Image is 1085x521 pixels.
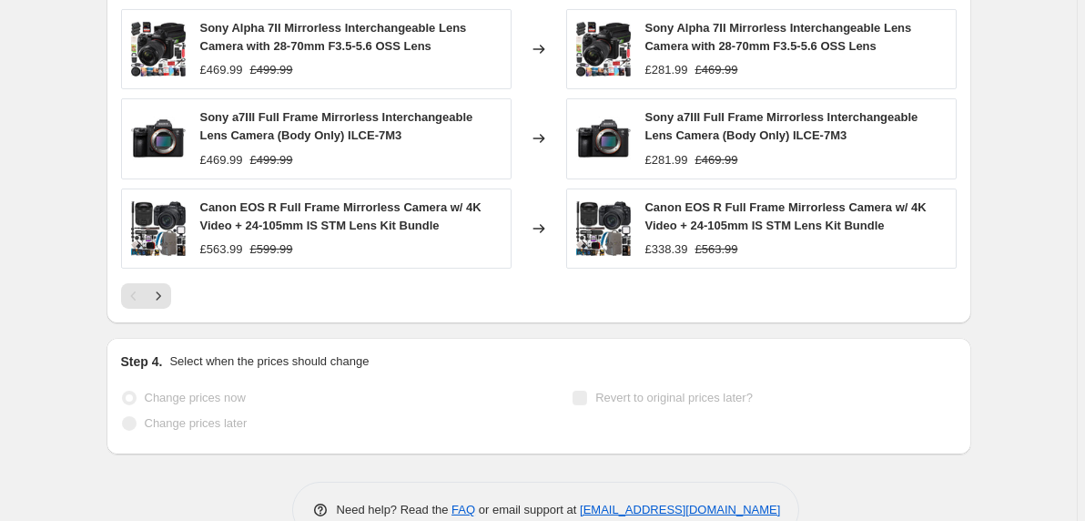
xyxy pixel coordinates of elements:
[131,201,186,256] img: 679793_1_80x.jpg
[131,22,186,77] img: 470746_1_80x.jpg
[645,21,912,53] span: Sony Alpha 7II Mirrorless Interchangeable Lens Camera with 28-70mm F3.5-5.6 OSS Lens
[576,22,631,77] img: 470746_1_80x.jpg
[695,151,738,169] strike: £469.99
[337,503,452,516] span: Need help? Read the
[695,240,738,259] strike: £563.99
[250,61,293,79] strike: £499.99
[451,503,475,516] a: FAQ
[576,201,631,256] img: 679793_1_80x.jpg
[200,61,243,79] div: £469.99
[145,416,248,430] span: Change prices later
[146,283,171,309] button: Next
[645,240,688,259] div: £338.39
[250,151,293,169] strike: £499.99
[200,151,243,169] div: £469.99
[121,352,163,371] h2: Step 4.
[580,503,780,516] a: [EMAIL_ADDRESS][DOMAIN_NAME]
[250,240,293,259] strike: £599.99
[200,110,473,142] span: Sony a7III Full Frame Mirrorless Interchangeable Lens Camera (Body Only) ILCE-7M3
[200,21,467,53] span: Sony Alpha 7II Mirrorless Interchangeable Lens Camera with 28-70mm F3.5-5.6 OSS Lens
[576,111,631,166] img: 345395_1_80x.jpg
[595,391,753,404] span: Revert to original prices later?
[645,61,688,79] div: £281.99
[169,352,369,371] p: Select when the prices should change
[145,391,246,404] span: Change prices now
[200,240,243,259] div: £563.99
[645,200,927,232] span: Canon EOS R Full Frame Mirrorless Camera w/ 4K Video + 24-105mm IS STM Lens Kit Bundle
[645,151,688,169] div: £281.99
[475,503,580,516] span: or email support at
[200,200,482,232] span: Canon EOS R Full Frame Mirrorless Camera w/ 4K Video + 24-105mm IS STM Lens Kit Bundle
[645,110,918,142] span: Sony a7III Full Frame Mirrorless Interchangeable Lens Camera (Body Only) ILCE-7M3
[695,61,738,79] strike: £469.99
[131,111,186,166] img: 345395_1_80x.jpg
[121,283,171,309] nav: Pagination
